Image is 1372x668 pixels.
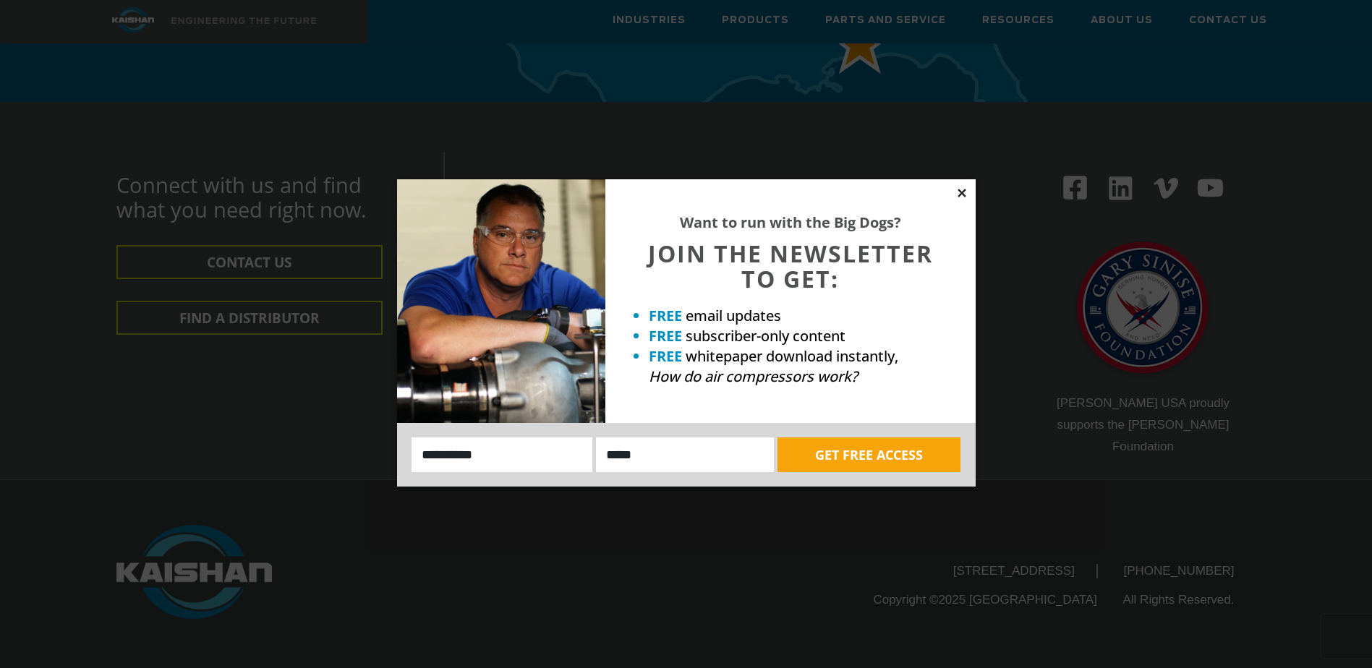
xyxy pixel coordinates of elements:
span: whitepaper download instantly, [686,346,898,366]
span: email updates [686,306,781,325]
input: Email [596,437,774,472]
em: How do air compressors work? [649,367,858,386]
button: GET FREE ACCESS [777,437,960,472]
span: JOIN THE NEWSLETTER TO GET: [648,238,933,294]
strong: FREE [649,346,682,366]
span: subscriber-only content [686,326,845,346]
strong: FREE [649,306,682,325]
button: Close [955,187,968,200]
strong: Want to run with the Big Dogs? [680,213,901,232]
input: Name: [412,437,593,472]
strong: FREE [649,326,682,346]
